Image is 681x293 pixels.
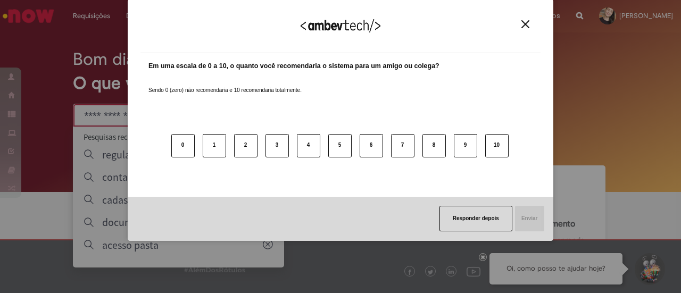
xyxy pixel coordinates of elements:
[148,61,439,71] label: Em uma escala de 0 a 10, o quanto você recomendaria o sistema para um amigo ou colega?
[439,206,512,231] button: Responder depois
[171,134,195,157] button: 0
[148,74,302,94] label: Sendo 0 (zero) não recomendaria e 10 recomendaria totalmente.
[521,20,529,28] img: Close
[265,134,289,157] button: 3
[328,134,352,157] button: 5
[454,134,477,157] button: 9
[297,134,320,157] button: 4
[391,134,414,157] button: 7
[301,19,380,32] img: Logo Ambevtech
[203,134,226,157] button: 1
[422,134,446,157] button: 8
[518,20,533,29] button: Close
[360,134,383,157] button: 6
[485,134,509,157] button: 10
[234,134,258,157] button: 2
